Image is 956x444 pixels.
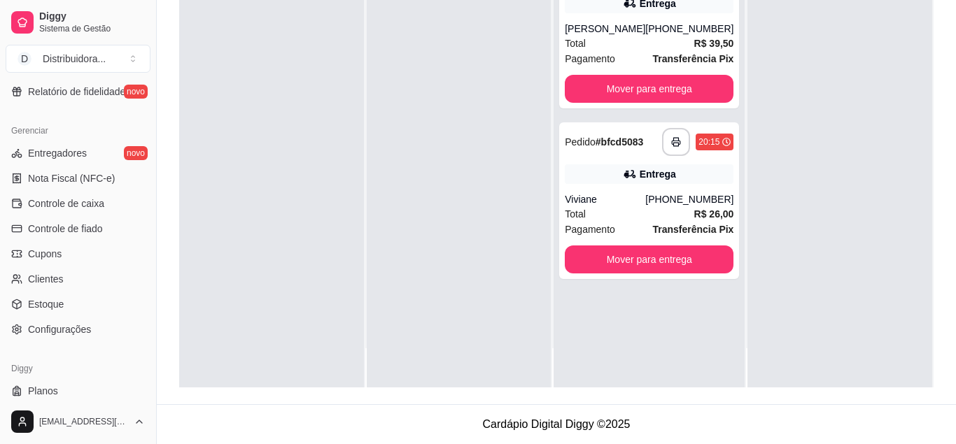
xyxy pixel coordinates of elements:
div: [PERSON_NAME] [565,22,645,36]
span: Controle de caixa [28,196,104,210]
div: Gerenciar [6,120,150,142]
span: Clientes [28,272,64,286]
span: [EMAIL_ADDRESS][DOMAIN_NAME] [39,416,128,427]
a: Controle de fiado [6,217,150,240]
span: Sistema de Gestão [39,23,145,34]
span: Cupons [28,247,62,261]
a: Configurações [6,318,150,341]
a: Estoque [6,293,150,315]
strong: Transferência Pix [652,224,733,235]
span: Controle de fiado [28,222,103,236]
span: Pagamento [565,222,615,237]
span: Planos [28,384,58,398]
strong: R$ 26,00 [694,208,734,220]
span: Configurações [28,322,91,336]
button: Select a team [6,45,150,73]
span: Nota Fiscal (NFC-e) [28,171,115,185]
span: Pagamento [565,51,615,66]
strong: # bfcd5083 [596,136,644,148]
div: Viviane [565,192,645,206]
a: Nota Fiscal (NFC-e) [6,167,150,189]
button: Mover para entrega [565,75,733,103]
div: Entrega [640,167,676,181]
span: Estoque [28,297,64,311]
strong: R$ 39,50 [694,38,734,49]
span: Relatório de fidelidade [28,85,125,99]
button: [EMAIL_ADDRESS][DOMAIN_NAME] [6,405,150,438]
a: Entregadoresnovo [6,142,150,164]
div: Diggy [6,357,150,380]
span: Diggy [39,10,145,23]
div: 20:15 [698,136,719,148]
a: Cupons [6,243,150,265]
strong: Transferência Pix [652,53,733,64]
a: Relatório de fidelidadenovo [6,80,150,103]
div: [PHONE_NUMBER] [645,192,733,206]
footer: Cardápio Digital Diggy © 2025 [157,404,956,444]
a: Clientes [6,268,150,290]
span: D [17,52,31,66]
a: Planos [6,380,150,402]
a: DiggySistema de Gestão [6,6,150,39]
div: Distribuidora ... [43,52,106,66]
a: Controle de caixa [6,192,150,215]
span: Pedido [565,136,596,148]
span: Entregadores [28,146,87,160]
button: Mover para entrega [565,245,733,273]
span: Total [565,36,586,51]
div: [PHONE_NUMBER] [645,22,733,36]
span: Total [565,206,586,222]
